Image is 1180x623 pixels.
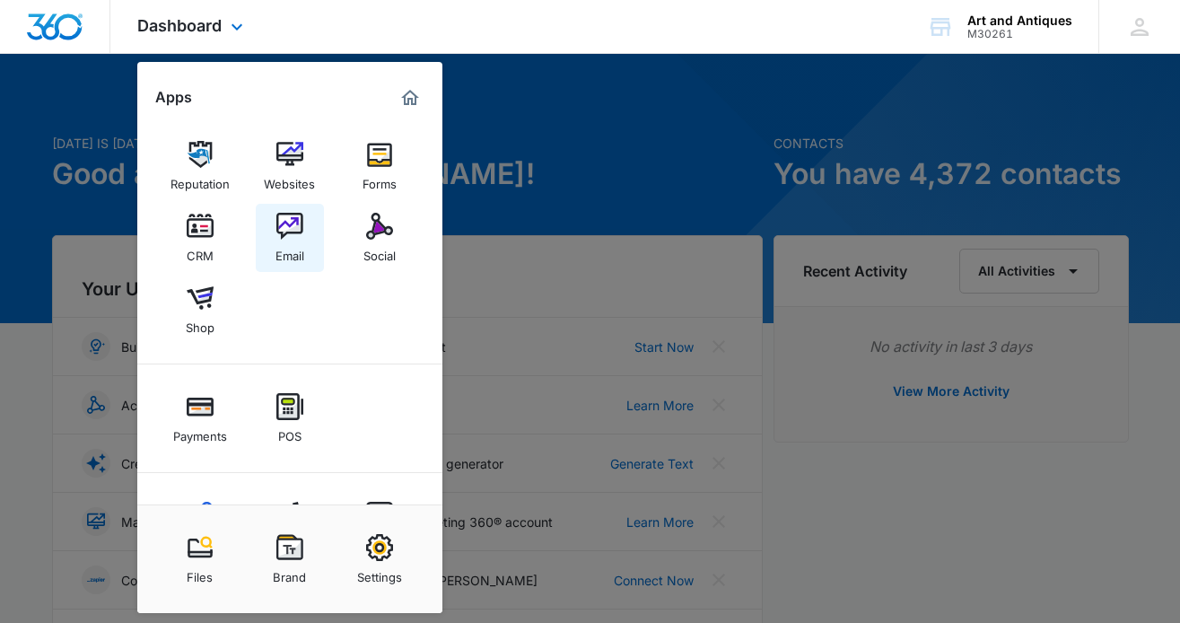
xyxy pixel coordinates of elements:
[155,89,192,106] h2: Apps
[967,13,1072,28] div: account name
[256,384,324,452] a: POS
[256,493,324,561] a: Ads
[166,276,234,344] a: Shop
[166,493,234,561] a: Content
[187,561,213,584] div: Files
[187,240,214,263] div: CRM
[166,132,234,200] a: Reputation
[275,240,304,263] div: Email
[166,525,234,593] a: Files
[273,561,306,584] div: Brand
[357,561,402,584] div: Settings
[363,240,396,263] div: Social
[170,168,230,191] div: Reputation
[345,204,414,272] a: Social
[256,132,324,200] a: Websites
[345,132,414,200] a: Forms
[166,384,234,452] a: Payments
[186,311,214,335] div: Shop
[967,28,1072,40] div: account id
[137,16,222,35] span: Dashboard
[363,168,397,191] div: Forms
[256,204,324,272] a: Email
[345,493,414,561] a: Intelligence
[345,525,414,593] a: Settings
[396,83,424,112] a: Marketing 360® Dashboard
[278,420,302,443] div: POS
[256,525,324,593] a: Brand
[264,168,315,191] div: Websites
[173,420,227,443] div: Payments
[166,204,234,272] a: CRM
